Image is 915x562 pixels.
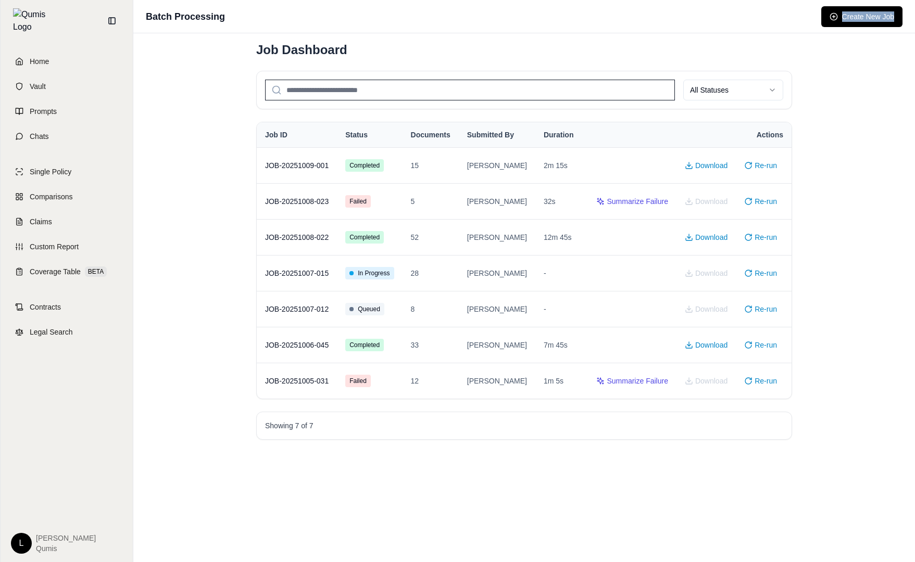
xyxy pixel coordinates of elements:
td: 12m 45s [535,219,582,255]
span: Legal Search [30,327,73,337]
span: Vault [30,81,46,92]
span: Home [30,56,49,67]
td: [PERSON_NAME] [459,183,535,219]
a: Coverage TableBETA [7,260,127,283]
button: Re-run [738,228,783,247]
button: Re-run [738,300,783,318]
th: Status [337,122,402,147]
h1: Batch Processing [146,9,225,24]
span: [PERSON_NAME] [36,533,96,543]
button: Re-run [738,264,783,283]
button: Download [679,156,734,175]
th: Submitted By [459,122,535,147]
td: [PERSON_NAME] [459,291,535,327]
td: [PERSON_NAME] [459,255,535,291]
button: Summarize Failure [590,372,674,390]
td: [PERSON_NAME] [459,147,535,183]
button: Download [679,336,734,354]
td: JOB-20251009-001 [257,147,337,183]
span: In Progress [358,269,390,277]
td: 15 [403,147,459,183]
span: Prompts [30,106,57,117]
span: Auto-updating every 5 seconds [349,271,354,275]
span: Qumis [36,543,96,554]
td: 32s [535,183,582,219]
a: Comparisons [7,185,127,208]
a: Prompts [7,100,127,123]
a: Custom Report [7,235,127,258]
button: Collapse sidebar [104,12,120,29]
button: Re-run [738,192,783,211]
span: Failed [349,197,367,206]
button: Re-run [738,336,783,354]
h1: Job Dashboard [256,42,347,58]
span: Contracts [30,302,61,312]
a: Single Policy [7,160,127,183]
a: Vault [7,75,127,98]
button: Re-run [738,156,783,175]
td: 7m 45s [535,327,582,363]
button: Download [679,228,734,247]
td: JOB-20251008-022 [257,219,337,255]
th: Duration [535,122,582,147]
td: JOB-20251008-023 [257,183,337,219]
a: Contracts [7,296,127,318]
span: Chats [30,131,49,142]
button: Summarize Failure [590,192,674,211]
span: Completed [349,161,380,170]
td: JOB-20251007-012 [257,291,337,327]
a: Legal Search [7,321,127,343]
span: Completed [349,233,380,241]
th: Actions [582,122,792,147]
a: Home [7,50,127,73]
span: Auto-updating every 5 seconds [349,307,354,311]
span: Completed [349,341,380,349]
th: Documents [403,122,459,147]
span: BETA [85,266,107,277]
button: Create New Job [821,6,903,27]
p: Showing 7 of 7 [265,420,314,431]
span: Failed [349,377,367,385]
td: - [535,291,582,327]
td: - [535,255,582,291]
a: Claims [7,210,127,233]
td: 2m 15s [535,147,582,183]
td: JOB-20251006-045 [257,327,337,363]
th: Job ID [257,122,337,147]
td: 52 [403,219,459,255]
span: Claims [30,216,52,227]
td: JOB-20251007-015 [257,255,337,291]
td: 12 [403,363,459,399]
td: 28 [403,255,459,291]
td: 5 [403,183,459,219]
td: JOB-20251005-031 [257,363,337,399]
td: 8 [403,291,459,327]
td: [PERSON_NAME] [459,219,535,255]
button: Re-run [738,372,783,390]
td: [PERSON_NAME] [459,363,535,399]
td: 1m 5s [535,363,582,399]
span: Queued [358,305,380,313]
img: Qumis Logo [13,8,52,33]
td: 33 [403,327,459,363]
span: Coverage Table [30,266,81,277]
span: Custom Report [30,241,79,252]
span: Comparisons [30,191,72,202]
div: L [11,533,32,554]
span: Single Policy [30,167,71,177]
a: Chats [7,125,127,148]
td: [PERSON_NAME] [459,327,535,363]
